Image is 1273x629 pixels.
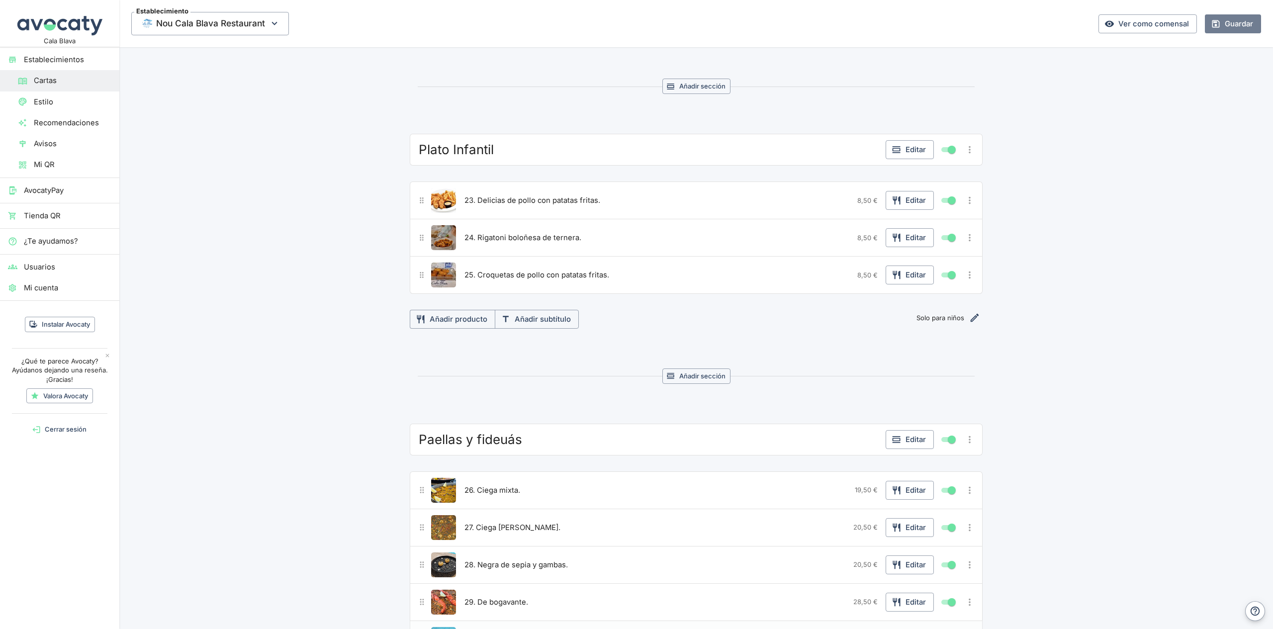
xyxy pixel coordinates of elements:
button: Plato Infantil [416,141,496,159]
button: Mover producto [415,483,429,497]
p: ¿Qué te parece Avocaty? Ayúdanos dejando una reseña. ¡Gracias! [9,357,110,384]
button: 27. Ciega [PERSON_NAME]. [462,520,563,535]
span: 24. Rigatoni boloñesa de ternera. [464,232,581,243]
button: Paellas y fideuás [416,431,525,449]
button: Editar [886,140,934,159]
span: 29. De bogavante. [464,597,528,608]
button: Mover producto [415,557,429,572]
button: Editar producto [431,515,456,540]
img: 28. Negra de sepia y gambas. [431,552,456,577]
span: Mostrar / ocultar [946,194,958,206]
span: Mostrar / ocultar [946,559,958,571]
button: Editar nota [967,310,983,326]
span: Mostrar / ocultar [946,484,958,496]
button: Añadir sección [662,79,730,94]
button: 25. Croquetas de pollo con patatas fritas. [462,268,612,282]
button: Cerrar sesión [4,422,115,437]
span: Nou Cala Blava Restaurant [156,16,265,31]
button: Más opciones [962,192,978,208]
button: Instalar Avocaty [25,317,95,332]
button: Ayuda y contacto [1245,601,1265,621]
span: 23. Delicias de pollo con patatas fritas. [464,195,600,206]
button: Editar [886,481,934,500]
button: 29. De bogavante. [462,595,531,610]
button: Más opciones [962,142,978,158]
button: Más opciones [962,267,978,283]
button: Más opciones [962,594,978,610]
span: Plato Infantil [419,142,494,158]
button: Editar producto [431,225,456,250]
span: 19,50 € [855,486,878,494]
button: Añadir sección [662,368,730,384]
span: Tienda QR [24,210,111,221]
button: Editar producto [431,590,456,615]
button: Mover producto [415,520,429,535]
button: Editar producto [431,478,456,503]
button: Añadir subtítulo [495,310,579,329]
img: 26. Ciega mixta. [431,478,456,503]
span: Mi QR [34,159,111,170]
span: AvocatyPay [24,185,111,196]
button: Editar [886,518,934,537]
button: Más opciones [962,482,978,498]
span: 25. Croquetas de pollo con patatas fritas. [464,270,609,280]
button: Editar [886,593,934,612]
img: 25. Croquetas de pollo con patatas fritas. [431,263,456,287]
img: 24. Rigatoni boloñesa de ternera. [431,225,456,250]
button: 24. Rigatoni boloñesa de ternera. [462,230,584,245]
button: Mover producto [415,193,429,208]
span: Solo para niños [784,313,964,323]
div: Grupo para añadir producto o título [410,310,776,329]
span: 20,50 € [853,523,878,531]
span: 8,50 € [857,196,878,204]
button: Mover producto [415,231,429,245]
span: Cartas [34,75,111,86]
span: Mi cuenta [24,282,111,293]
span: 20,50 € [853,560,878,568]
span: Mostrar / ocultar [946,269,958,281]
button: Editar [886,228,934,247]
a: Valora Avocaty [26,388,93,404]
span: 8,50 € [857,271,878,279]
button: Editar [886,430,934,449]
button: 23. Delicias de pollo con patatas fritas. [462,193,603,208]
span: Usuarios [24,262,111,272]
span: Mostrar / ocultar [946,522,958,534]
button: 26. Ciega mixta. [462,483,523,498]
img: Thumbnail [142,18,152,28]
button: Editar producto [431,188,456,213]
span: Mostrar / ocultar [946,232,958,244]
button: Editar [886,191,934,210]
button: Más opciones [962,230,978,246]
span: Nou Cala Blava Restaurant [131,12,289,35]
span: Paellas y fideuás [419,432,522,448]
a: Ver como comensal [1098,14,1197,33]
button: Editar [886,555,934,574]
span: Mostrar / ocultar [946,596,958,608]
button: Más opciones [962,557,978,573]
span: Recomendaciones [34,117,111,128]
span: Establecimientos [24,54,111,65]
span: 28,50 € [853,598,878,606]
button: Guardar [1205,14,1261,33]
span: Estilo [34,96,111,107]
button: Añadir producto [410,310,495,329]
img: 23. Delicias de pollo con patatas fritas. [431,188,456,213]
span: 27. Ciega [PERSON_NAME]. [464,522,560,533]
button: Más opciones [962,432,978,448]
button: Editar nota [784,313,964,323]
button: Más opciones [962,520,978,536]
button: 28. Negra de sepia y gambas. [462,557,570,572]
span: Establecimiento [134,8,190,14]
img: 27. Ciega de marisco. [431,515,456,540]
button: EstablecimientoThumbnailNou Cala Blava Restaurant [131,12,289,35]
button: Editar producto [431,263,456,287]
button: Editar producto [431,552,456,577]
span: 8,50 € [857,234,878,242]
span: Avisos [34,138,111,149]
span: 28. Negra de sepia y gambas. [464,559,568,570]
span: 26. Ciega mixta. [464,485,520,496]
img: 29. De bogavante. [431,590,456,615]
button: Mover producto [415,595,429,609]
span: ¿Te ayudamos? [24,236,111,247]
